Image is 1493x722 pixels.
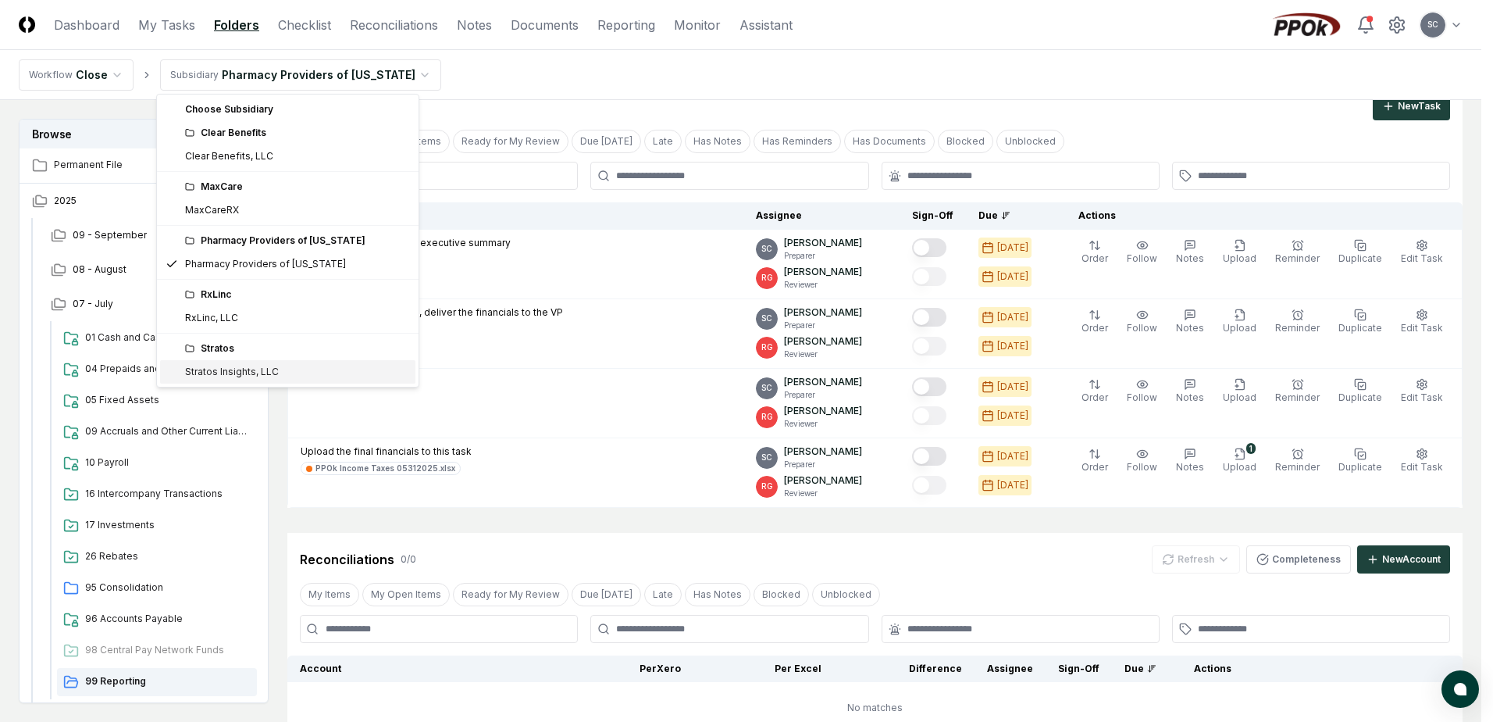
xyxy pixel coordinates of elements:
div: Clear Benefits, LLC [185,149,273,163]
div: RxLinc [185,288,409,302]
div: MaxCareRX [185,203,239,217]
div: MaxCare [185,180,409,194]
div: RxLinc, LLC [185,311,238,325]
div: Stratos [185,341,409,356]
div: Clear Benefits [185,126,409,140]
div: Pharmacy Providers of [US_STATE] [185,257,346,271]
div: Pharmacy Providers of [US_STATE] [185,234,409,248]
div: Stratos Insights, LLC [185,365,279,379]
div: Choose Subsidiary [160,98,415,121]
